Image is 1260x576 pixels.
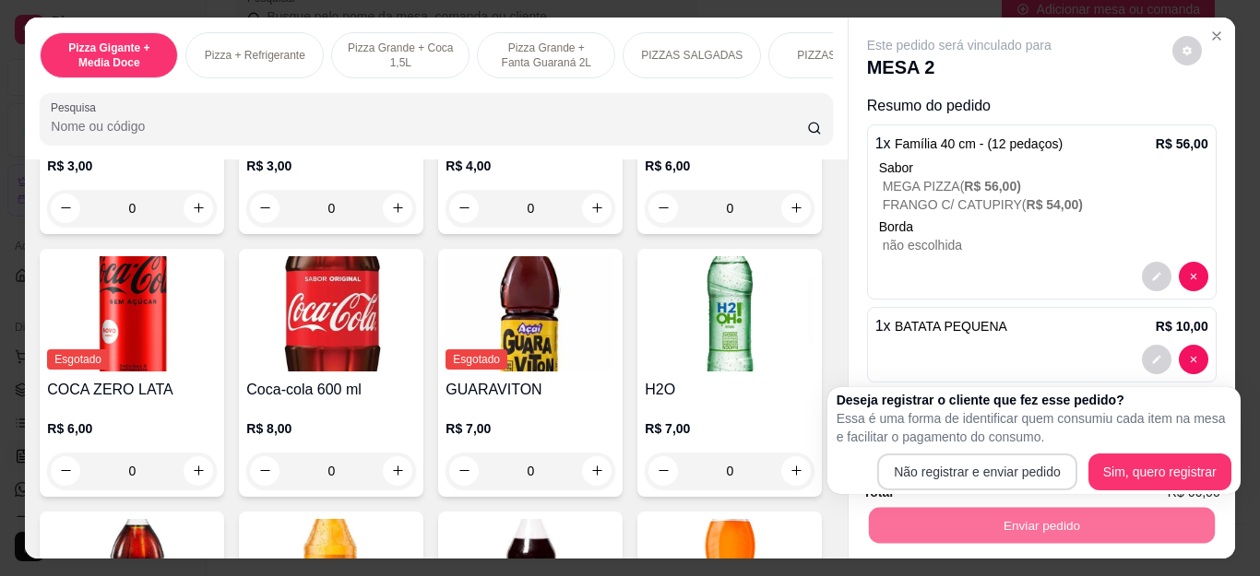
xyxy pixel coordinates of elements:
h4: H2O [645,379,814,401]
p: R$ 6,00 [47,419,217,438]
img: product-image [246,256,416,371]
button: increase-product-quantity [383,456,412,486]
span: Família 40 cm - (12 pedaços) [895,136,1063,151]
p: PIZZAS SALGADAS [641,48,743,63]
p: MESA 2 [867,54,1052,80]
button: decrease-product-quantity [1179,262,1208,291]
p: R$ 56,00 [1156,135,1208,153]
button: Close [1202,21,1231,51]
button: decrease-product-quantity [1142,345,1171,374]
img: product-image [446,256,615,371]
span: R$ 56,00 ) [964,179,1021,194]
button: increase-product-quantity [383,194,412,223]
p: R$ 4,00 [446,157,615,175]
p: Pizza Gigante + Media Doce [55,41,162,70]
p: Resumo do pedido [867,95,1217,117]
p: MEGA PIZZA ( [883,177,1208,195]
img: product-image [645,256,814,371]
p: Pizza Grande + Coca 1,5L [347,41,454,70]
p: não escolhida [883,236,1208,254]
p: Pizza Grande + Fanta Guaraná 2L [493,41,600,70]
button: decrease-product-quantity [1172,36,1202,65]
button: decrease-product-quantity [648,456,678,486]
button: decrease-product-quantity [1179,345,1208,374]
p: PIZZAS DOCES [797,48,878,63]
button: decrease-product-quantity [648,194,678,223]
span: R$ 54,00 ) [1027,197,1084,212]
p: 1 x [875,315,1007,337]
h4: COCA ZERO LATA [47,379,217,401]
p: Borda [879,217,1208,236]
button: Não registrar e enviar pedido [877,453,1077,490]
button: decrease-product-quantity [449,456,479,486]
h2: Deseja registrar o cliente que fez esse pedido? [837,391,1231,409]
button: increase-product-quantity [781,456,811,486]
button: increase-product-quantity [582,194,612,223]
p: R$ 7,00 [645,419,814,438]
span: Esgotado [47,349,109,370]
button: decrease-product-quantity [449,194,479,223]
p: Este pedido será vinculado para [867,36,1052,54]
input: Pesquisa [51,117,807,135]
button: increase-product-quantity [781,194,811,223]
p: Essa é uma forma de identificar quem consumiu cada item na mesa e facilitar o pagamento do consumo. [837,409,1231,446]
button: decrease-product-quantity [51,456,80,486]
p: R$ 7,00 [446,419,615,438]
button: increase-product-quantity [184,194,213,223]
h4: GUARAVITON [446,379,615,401]
button: decrease-product-quantity [250,194,279,223]
button: decrease-product-quantity [51,194,80,223]
button: increase-product-quantity [184,456,213,486]
p: R$ 8,00 [246,419,416,438]
h4: Coca-cola 600 ml [246,379,416,401]
img: product-image [47,256,217,371]
button: decrease-product-quantity [250,456,279,486]
p: 1 x [875,133,1063,155]
span: Esgotado [446,349,507,370]
p: R$ 10,00 [1156,317,1208,335]
span: BATATA PEQUENA [895,319,1007,334]
p: R$ 3,00 [246,157,416,175]
p: R$ 3,00 [47,157,217,175]
label: Pesquisa [51,100,102,115]
button: Sim, quero registrar [1088,453,1231,490]
button: increase-product-quantity [582,456,612,486]
p: R$ 6,00 [645,157,814,175]
button: Enviar pedido [868,508,1214,544]
p: Pizza + Refrigerante [205,48,305,63]
button: decrease-product-quantity [1142,262,1171,291]
div: Sabor [879,159,1208,177]
p: FRANGO C/ CATUPIRY ( [883,195,1208,214]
